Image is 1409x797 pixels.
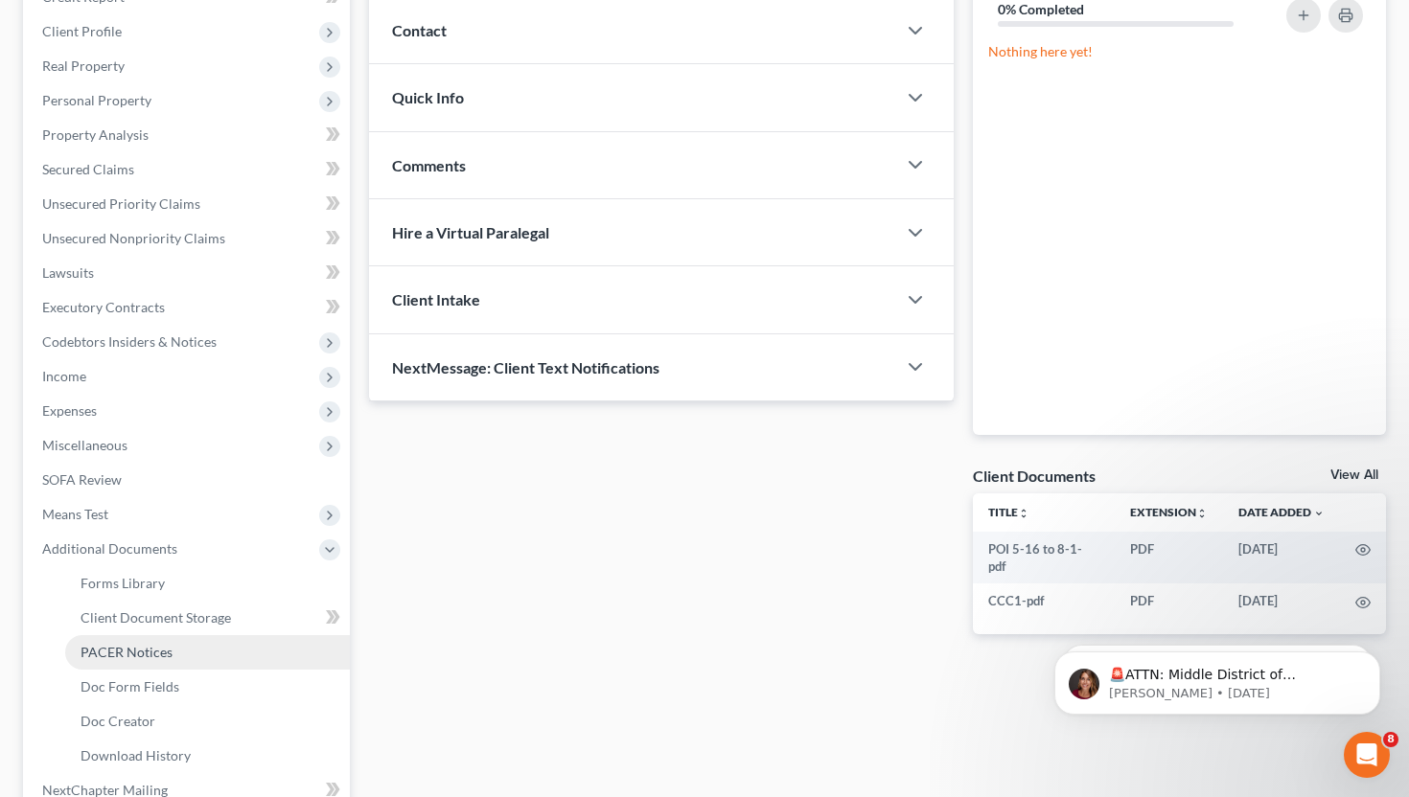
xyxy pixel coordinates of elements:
[973,466,1096,486] div: Client Documents
[392,21,447,39] span: Contact
[1018,508,1029,519] i: unfold_more
[27,187,350,221] a: Unsecured Priority Claims
[973,532,1115,584] td: POI 5-16 to 8-1-pdf
[81,678,179,695] span: Doc Form Fields
[998,1,1084,17] strong: 0% Completed
[81,609,231,626] span: Client Document Storage
[42,57,125,74] span: Real Property
[42,402,97,419] span: Expenses
[1223,583,1340,618] td: [DATE]
[1130,505,1208,519] a: Extensionunfold_more
[27,118,350,152] a: Property Analysis
[392,156,466,174] span: Comments
[1026,611,1409,745] iframe: Intercom notifications message
[65,704,350,739] a: Doc Creator
[42,368,86,384] span: Income
[65,601,350,635] a: Client Document Storage
[42,126,149,143] span: Property Analysis
[42,506,108,522] span: Means Test
[1383,732,1398,747] span: 8
[42,333,217,350] span: Codebtors Insiders & Notices
[27,152,350,187] a: Secured Claims
[1115,532,1223,584] td: PDF
[65,566,350,601] a: Forms Library
[1115,583,1223,618] td: PDF
[1196,508,1208,519] i: unfold_more
[1238,505,1325,519] a: Date Added expand_more
[1313,508,1325,519] i: expand_more
[65,739,350,773] a: Download History
[392,88,464,106] span: Quick Info
[988,505,1029,519] a: Titleunfold_more
[42,92,151,108] span: Personal Property
[81,713,155,729] span: Doc Creator
[42,264,94,281] span: Lawsuits
[27,221,350,256] a: Unsecured Nonpriority Claims
[81,644,173,660] span: PACER Notices
[42,540,177,557] span: Additional Documents
[42,230,225,246] span: Unsecured Nonpriority Claims
[27,463,350,497] a: SOFA Review
[81,575,165,591] span: Forms Library
[81,747,191,763] span: Download History
[65,670,350,704] a: Doc Form Fields
[1344,732,1390,778] iframe: Intercom live chat
[1330,468,1378,482] a: View All
[392,358,659,376] span: NextMessage: Client Text Notifications
[1223,532,1340,584] td: [DATE]
[42,161,134,177] span: Secured Claims
[27,256,350,290] a: Lawsuits
[988,42,1371,61] p: Nothing here yet!
[42,299,165,315] span: Executory Contracts
[42,437,127,453] span: Miscellaneous
[42,23,122,39] span: Client Profile
[42,195,200,212] span: Unsecured Priority Claims
[392,223,549,241] span: Hire a Virtual Paralegal
[42,471,122,488] span: SOFA Review
[27,290,350,325] a: Executory Contracts
[973,583,1115,618] td: CCC1-pdf
[65,635,350,670] a: PACER Notices
[392,290,480,308] span: Client Intake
